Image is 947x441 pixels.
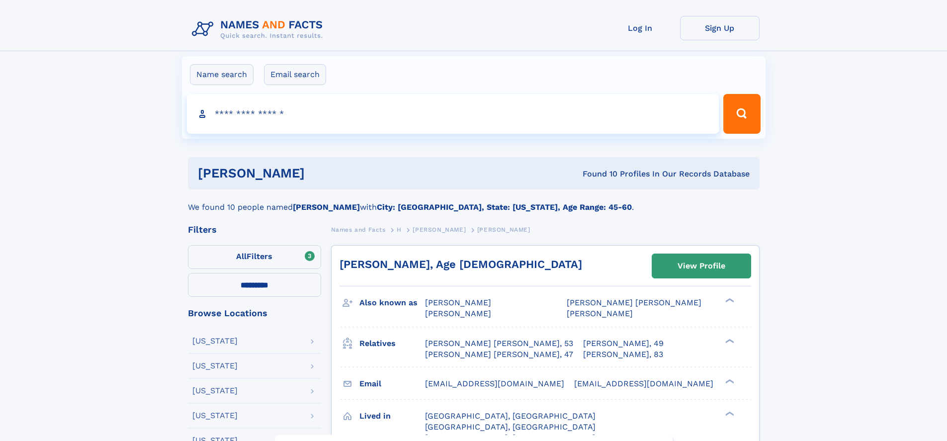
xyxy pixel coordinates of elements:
[443,169,750,179] div: Found 10 Profiles In Our Records Database
[425,349,573,360] a: [PERSON_NAME] [PERSON_NAME], 47
[678,255,725,277] div: View Profile
[340,258,582,270] a: [PERSON_NAME], Age [DEMOGRAPHIC_DATA]
[723,94,760,134] button: Search Button
[477,226,530,233] span: [PERSON_NAME]
[293,202,360,212] b: [PERSON_NAME]
[680,16,760,40] a: Sign Up
[425,298,491,307] span: [PERSON_NAME]
[583,338,664,349] a: [PERSON_NAME], 49
[190,64,254,85] label: Name search
[723,410,735,417] div: ❯
[192,362,238,370] div: [US_STATE]
[377,202,632,212] b: City: [GEOGRAPHIC_DATA], State: [US_STATE], Age Range: 45-60
[425,379,564,388] span: [EMAIL_ADDRESS][DOMAIN_NAME]
[236,252,247,261] span: All
[192,412,238,420] div: [US_STATE]
[397,226,402,233] span: H
[264,64,326,85] label: Email search
[331,223,386,236] a: Names and Facts
[723,378,735,384] div: ❯
[723,297,735,304] div: ❯
[188,225,321,234] div: Filters
[359,294,425,311] h3: Also known as
[188,16,331,43] img: Logo Names and Facts
[574,379,713,388] span: [EMAIL_ADDRESS][DOMAIN_NAME]
[359,375,425,392] h3: Email
[425,309,491,318] span: [PERSON_NAME]
[188,189,760,213] div: We found 10 people named with .
[567,309,633,318] span: [PERSON_NAME]
[425,422,596,432] span: [GEOGRAPHIC_DATA], [GEOGRAPHIC_DATA]
[188,245,321,269] label: Filters
[413,226,466,233] span: [PERSON_NAME]
[425,411,596,421] span: [GEOGRAPHIC_DATA], [GEOGRAPHIC_DATA]
[652,254,751,278] a: View Profile
[413,223,466,236] a: [PERSON_NAME]
[359,408,425,425] h3: Lived in
[583,349,663,360] a: [PERSON_NAME], 83
[192,387,238,395] div: [US_STATE]
[187,94,719,134] input: search input
[567,298,701,307] span: [PERSON_NAME] [PERSON_NAME]
[188,309,321,318] div: Browse Locations
[397,223,402,236] a: H
[198,167,444,179] h1: [PERSON_NAME]
[192,337,238,345] div: [US_STATE]
[359,335,425,352] h3: Relatives
[601,16,680,40] a: Log In
[425,338,573,349] a: [PERSON_NAME] [PERSON_NAME], 53
[723,338,735,344] div: ❯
